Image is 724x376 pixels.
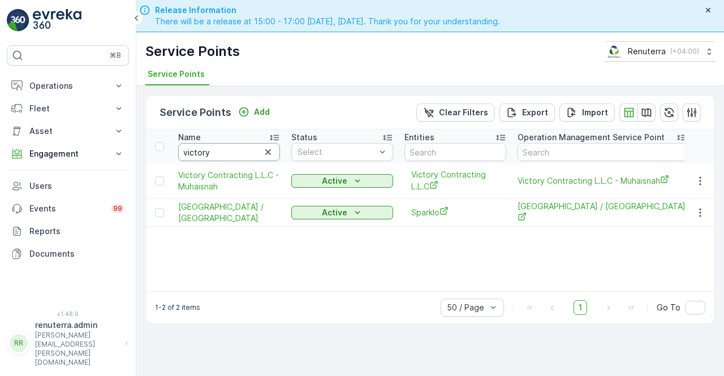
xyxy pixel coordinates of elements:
span: Go To [657,302,680,313]
a: Grandiose Victory Heights / Sport City [518,201,687,224]
button: Fleet [7,97,129,120]
div: Toggle Row Selected [155,208,164,217]
button: Add [234,105,274,119]
img: logo [7,9,29,32]
span: [GEOGRAPHIC_DATA] / [GEOGRAPHIC_DATA] [178,201,280,224]
p: Users [29,180,124,192]
span: v 1.48.0 [7,310,129,317]
p: Service Points [145,42,240,60]
span: 1 [574,300,587,315]
button: Asset [7,120,129,142]
button: Engagement [7,142,129,165]
a: Victory Contracting L.L.C [411,169,499,192]
span: There will be a release at 15:00 - 17:00 [DATE], [DATE]. Thank you for your understanding. [155,16,500,27]
p: Import [582,107,608,118]
img: logo_light-DOdMpM7g.png [33,9,81,32]
p: Clear Filters [439,107,488,118]
div: RR [10,334,28,352]
input: Search [518,143,687,161]
span: Service Points [148,68,205,80]
p: Name [178,132,201,143]
p: 1-2 of 2 items [155,303,200,312]
a: Documents [7,243,129,265]
p: Fleet [29,103,106,114]
img: Screenshot_2024-07-26_at_13.33.01.png [606,45,623,58]
p: Service Points [160,105,231,120]
p: Documents [29,248,124,260]
span: Release Information [155,5,500,16]
span: [GEOGRAPHIC_DATA] / [GEOGRAPHIC_DATA] [518,201,687,224]
p: Active [322,207,347,218]
p: Add [254,106,270,118]
a: Sparklo [411,206,499,218]
p: Operations [29,80,106,92]
button: RRrenuterra.admin[PERSON_NAME][EMAIL_ADDRESS][PERSON_NAME][DOMAIN_NAME] [7,319,129,367]
p: Operation Management Service Point [518,132,665,143]
a: Users [7,175,129,197]
a: Reports [7,220,129,243]
button: Renuterra(+04:00) [606,41,715,62]
input: Search [404,143,506,161]
p: 99 [113,204,122,213]
button: Active [291,174,393,188]
p: Reports [29,226,124,237]
p: Active [322,175,347,187]
p: [PERSON_NAME][EMAIL_ADDRESS][PERSON_NAME][DOMAIN_NAME] [35,331,120,367]
button: Operations [7,75,129,97]
p: ⌘B [110,51,121,60]
button: Active [291,206,393,219]
p: Renuterra [628,46,666,57]
p: Events [29,203,104,214]
p: Select [298,146,376,158]
div: Toggle Row Selected [155,176,164,185]
a: Events99 [7,197,129,220]
p: Entities [404,132,434,143]
p: Asset [29,126,106,137]
button: Clear Filters [416,103,495,122]
a: Grandiose Victory Heights / Sport City [178,201,280,224]
a: Victory Contracting L.L.C - Muhaisnah [518,175,687,187]
p: Export [522,107,548,118]
input: Search [178,143,280,161]
p: ( +04:00 ) [670,47,699,56]
p: renuterra.admin [35,319,120,331]
p: Status [291,132,317,143]
button: Import [559,103,615,122]
button: Export [499,103,555,122]
a: Victory Contracting L.L.C - Muhaisnah [178,170,280,192]
p: Engagement [29,148,106,159]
